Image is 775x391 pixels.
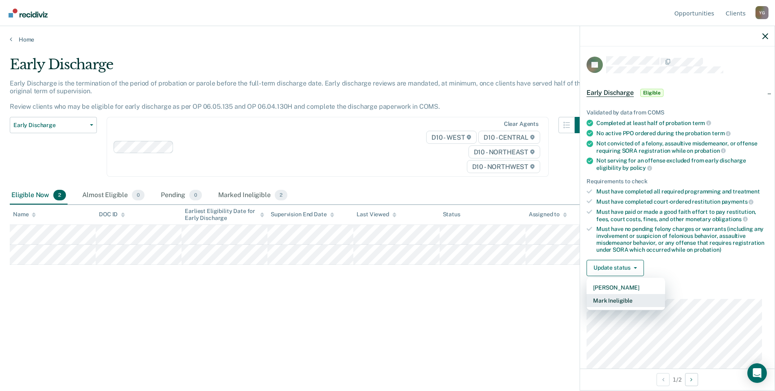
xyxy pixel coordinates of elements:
[694,246,721,253] span: probation)
[596,209,768,222] div: Must have paid or made a good faith effort to pay restitution, fees, court costs, fines, and othe...
[159,187,204,204] div: Pending
[657,373,670,386] button: Previous Opportunity
[529,211,567,218] div: Assigned to
[587,89,634,97] span: Early Discharge
[596,119,768,127] div: Completed at least half of probation
[596,130,768,137] div: No active PPO ordered during the probation
[587,260,644,276] button: Update status
[747,363,767,383] div: Open Intercom Messenger
[587,281,665,294] button: [PERSON_NAME]
[99,211,125,218] div: DOC ID
[755,6,768,19] div: Y G
[596,157,768,171] div: Not serving for an offense excluded from early discharge eligibility by
[580,369,775,390] div: 1 / 2
[10,187,68,204] div: Eligible Now
[189,190,202,200] span: 0
[587,178,768,185] div: Requirements to check
[587,294,665,307] button: Mark Ineligible
[596,140,768,154] div: Not convicted of a felony, assaultive misdemeanor, or offense requiring SORA registration while on
[443,211,460,218] div: Status
[587,289,768,296] dt: Supervision
[81,187,146,204] div: Almost Eligible
[469,145,540,158] span: D10 - NORTHEAST
[478,131,540,144] span: D10 - CENTRAL
[426,131,477,144] span: D10 - WEST
[587,278,665,310] div: Dropdown Menu
[596,188,768,195] div: Must have completed all required programming and
[132,190,144,200] span: 0
[630,165,652,171] span: policy
[271,211,334,218] div: Supervision End Date
[467,160,540,173] span: D10 - NORTHWEST
[640,89,663,97] span: Eligible
[217,187,289,204] div: Marked Ineligible
[53,190,66,200] span: 2
[13,122,87,129] span: Early Discharge
[580,80,775,106] div: Early DischargeEligible
[504,121,539,127] div: Clear agents
[755,6,768,19] button: Profile dropdown button
[10,79,588,111] p: Early Discharge is the termination of the period of probation or parole before the full-term disc...
[185,208,264,222] div: Earliest Eligibility Date for Early Discharge
[10,56,591,79] div: Early Discharge
[13,211,36,218] div: Name
[587,109,768,116] div: Validated by data from COMS
[596,226,768,253] div: Must have no pending felony charges or warrants (including any involvement or suspicion of feloni...
[712,130,731,136] span: term
[712,216,748,222] span: obligations
[10,36,765,43] a: Home
[685,373,698,386] button: Next Opportunity
[692,120,711,126] span: term
[357,211,396,218] div: Last Viewed
[733,188,760,195] span: treatment
[694,147,726,154] span: probation
[275,190,287,200] span: 2
[596,198,768,205] div: Must have completed court-ordered restitution
[722,198,754,205] span: payments
[9,9,48,18] img: Recidiviz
